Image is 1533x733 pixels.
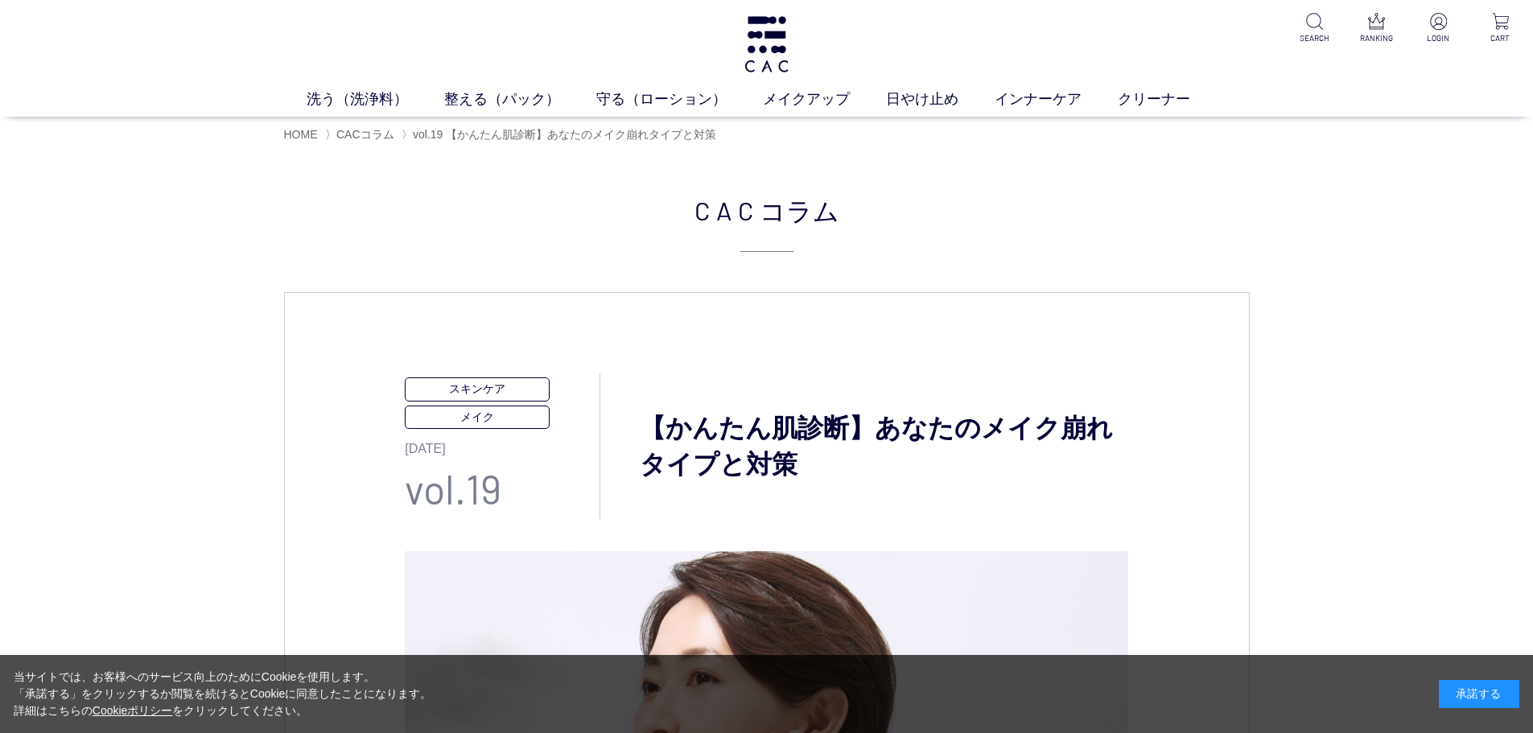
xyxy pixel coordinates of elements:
a: Cookieポリシー [93,704,173,717]
a: HOME [284,128,318,141]
h2: CAC [284,191,1250,253]
a: CART [1481,13,1520,44]
a: インナーケア [995,89,1118,110]
span: vol.19 【かんたん肌診断】あなたのメイク崩れタイプと対策 [413,128,716,141]
img: logo [742,16,791,72]
div: 承諾する [1439,680,1519,708]
a: CACコラム [336,128,394,141]
a: SEARCH [1295,13,1334,44]
div: 当サイトでは、お客様へのサービス向上のためにCookieを使用します。 「承諾する」をクリックするか閲覧を続けるとCookieに同意したことになります。 詳細はこちらの をクリックしてください。 [14,669,432,719]
li: 〉 [325,127,398,142]
a: 洗う（洗浄料） [307,89,444,110]
p: LOGIN [1419,32,1458,44]
a: メイクアップ [763,89,886,110]
p: スキンケア [405,377,550,401]
a: クリーナー [1118,89,1226,110]
a: 整える（パック） [444,89,596,110]
a: RANKING [1357,13,1396,44]
a: LOGIN [1419,13,1458,44]
p: RANKING [1357,32,1396,44]
a: 守る（ローション） [596,89,763,110]
a: 日やけ止め [886,89,995,110]
h3: 【かんたん肌診断】あなたのメイク崩れタイプと対策 [600,410,1128,483]
p: CART [1481,32,1520,44]
p: [DATE] [405,429,600,459]
p: vol.19 [405,459,600,519]
span: コラム [760,191,839,229]
p: メイク [405,406,550,429]
p: SEARCH [1295,32,1334,44]
li: 〉 [402,127,720,142]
